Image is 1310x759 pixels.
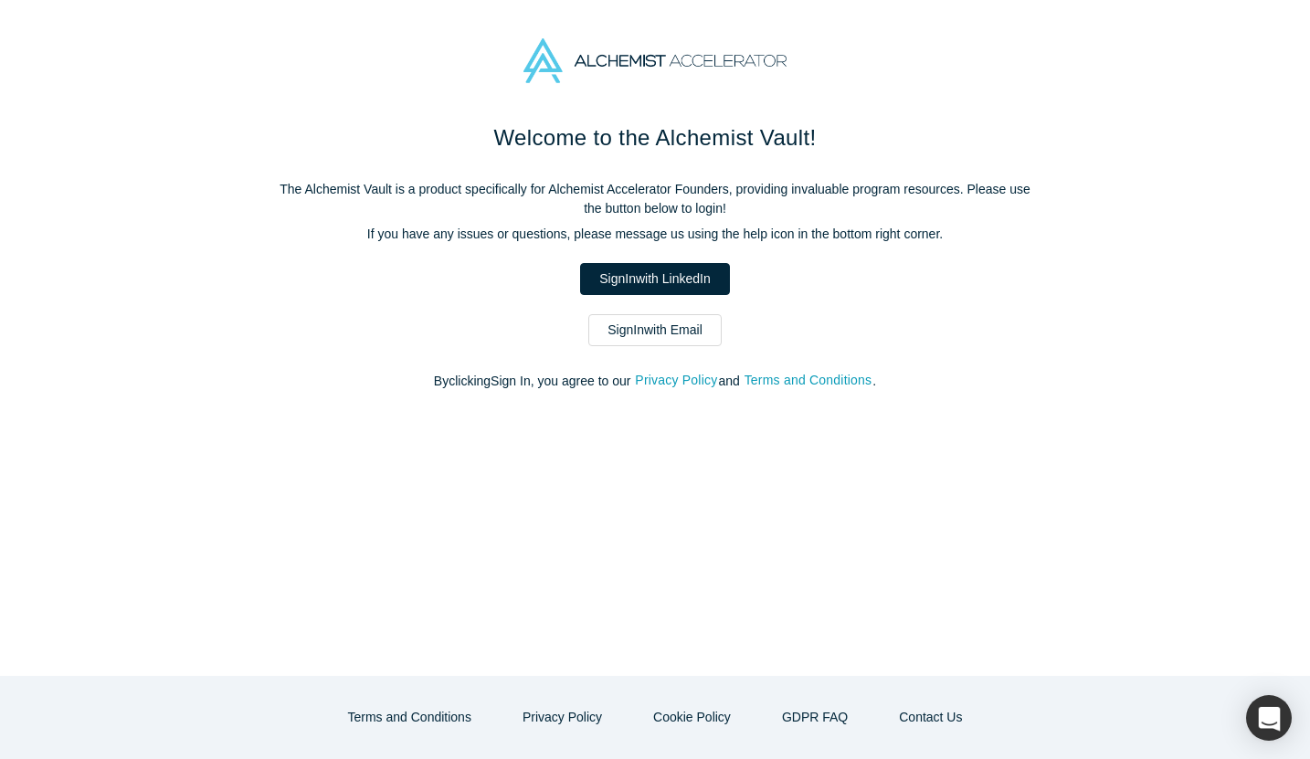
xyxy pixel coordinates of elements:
[634,701,750,733] button: Cookie Policy
[580,263,729,295] a: SignInwith LinkedIn
[271,121,1039,154] h1: Welcome to the Alchemist Vault!
[880,701,981,733] a: Contact Us
[523,38,787,83] img: Alchemist Accelerator Logo
[634,370,718,391] button: Privacy Policy
[763,701,867,733] a: GDPR FAQ
[271,180,1039,218] p: The Alchemist Vault is a product specifically for Alchemist Accelerator Founders, providing inval...
[744,370,873,391] button: Terms and Conditions
[329,701,491,733] button: Terms and Conditions
[588,314,722,346] a: SignInwith Email
[271,225,1039,244] p: If you have any issues or questions, please message us using the help icon in the bottom right co...
[503,701,621,733] button: Privacy Policy
[271,372,1039,391] p: By clicking Sign In , you agree to our and .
